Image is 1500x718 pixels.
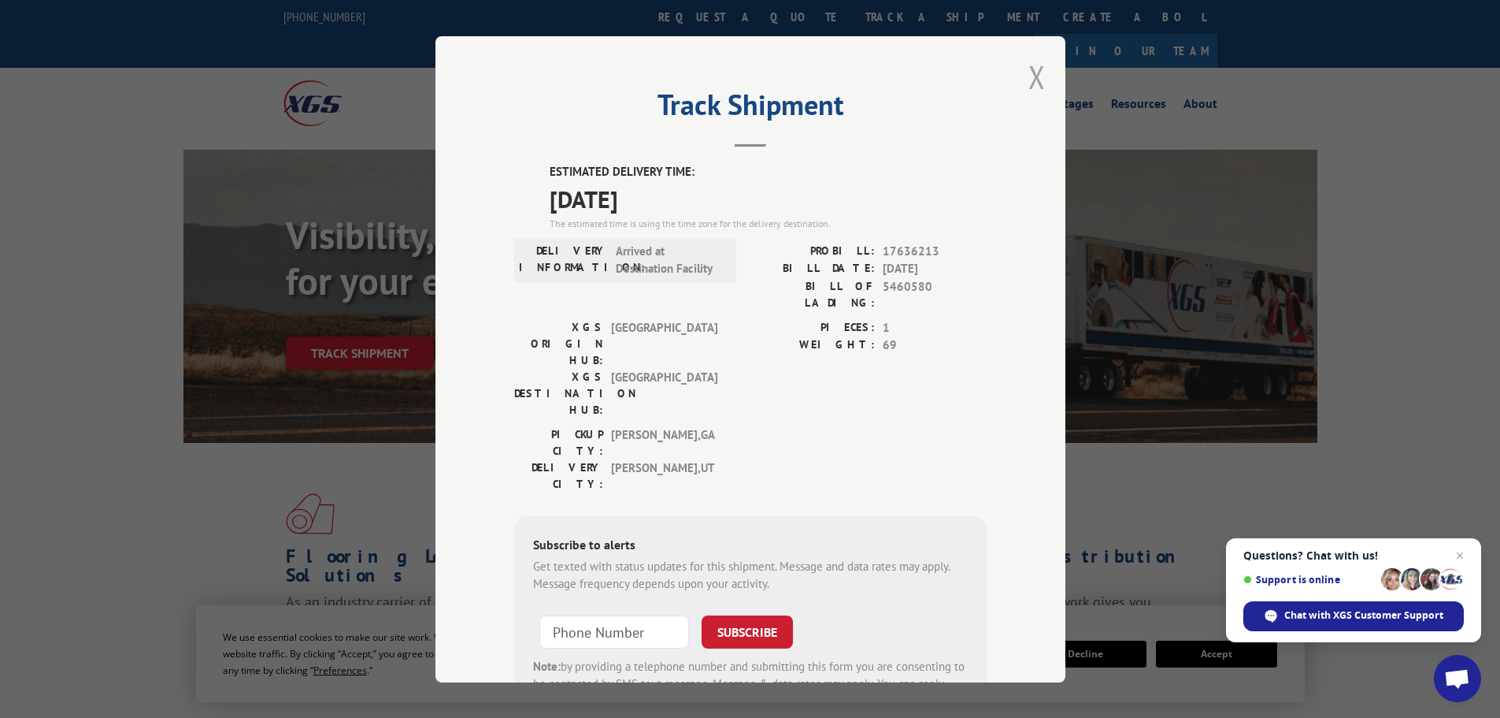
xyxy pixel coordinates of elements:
span: 17636213 [883,242,987,260]
label: XGS ORIGIN HUB: [514,318,603,368]
label: DELIVERY CITY: [514,459,603,492]
input: Phone Number [539,615,689,648]
label: WEIGHT: [750,337,875,355]
label: ESTIMATED DELIVERY TIME: [550,163,987,181]
label: BILL DATE: [750,260,875,278]
label: PIECES: [750,318,875,337]
span: [GEOGRAPHIC_DATA] [611,368,717,418]
span: Arrived at Destination Facility [616,242,722,277]
div: by providing a telephone number and submitting this form you are consenting to be contacted by SM... [533,657,968,711]
h2: Track Shipment [514,94,987,124]
span: 1 [883,318,987,337]
span: [DATE] [550,180,987,216]
span: Chat with XGS Customer Support [1284,608,1443,623]
div: The estimated time is using the time zone for the delivery destination. [550,216,987,230]
div: Open chat [1434,655,1481,702]
label: BILL OF LADING: [750,277,875,311]
span: Questions? Chat with us! [1243,549,1464,562]
span: Close chat [1450,546,1469,565]
label: XGS DESTINATION HUB: [514,368,603,418]
div: Chat with XGS Customer Support [1243,601,1464,631]
span: Support is online [1243,574,1376,586]
span: 69 [883,337,987,355]
span: [PERSON_NAME] , UT [611,459,717,492]
div: Get texted with status updates for this shipment. Message and data rates may apply. Message frequ... [533,557,968,593]
label: DELIVERY INFORMATION: [519,242,608,277]
span: [GEOGRAPHIC_DATA] [611,318,717,368]
button: SUBSCRIBE [702,615,793,648]
label: PROBILL: [750,242,875,260]
span: [PERSON_NAME] , GA [611,426,717,459]
span: 5460580 [883,277,987,311]
button: Close modal [1028,56,1046,98]
div: Subscribe to alerts [533,534,968,557]
span: [DATE] [883,260,987,278]
strong: Note: [533,658,561,673]
label: PICKUP CITY: [514,426,603,459]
